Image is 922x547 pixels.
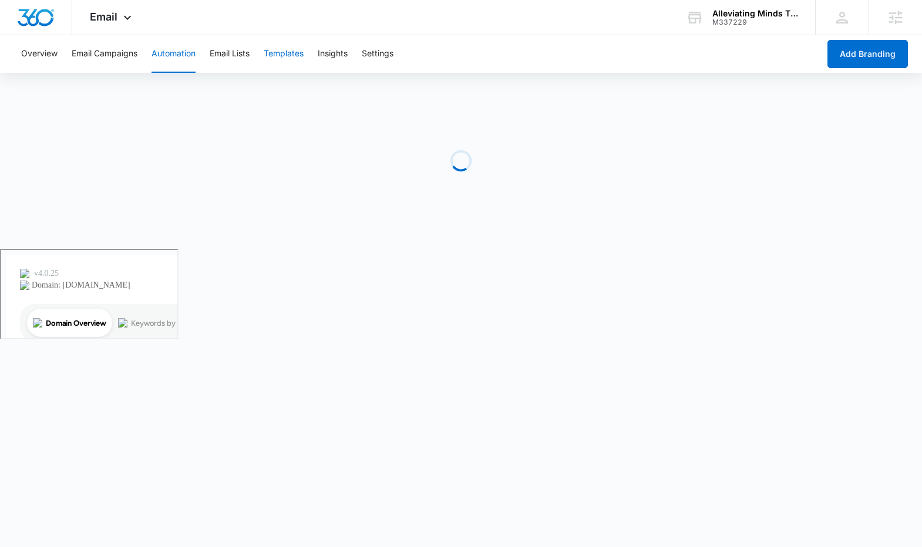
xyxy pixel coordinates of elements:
img: tab_domain_overview_orange.svg [32,68,41,77]
button: Overview [21,35,58,73]
button: Add Branding [827,40,908,68]
button: Insights [318,35,348,73]
span: Email [90,11,117,23]
button: Settings [362,35,393,73]
div: Domain Overview [45,69,105,77]
button: Email Campaigns [72,35,137,73]
button: Templates [264,35,304,73]
div: Keywords by Traffic [130,69,198,77]
div: Domain: [DOMAIN_NAME] [31,31,129,40]
button: Automation [152,35,196,73]
div: account name [712,9,798,18]
button: Email Lists [210,35,250,73]
img: website_grey.svg [19,31,28,40]
img: logo_orange.svg [19,19,28,28]
img: tab_keywords_by_traffic_grey.svg [117,68,126,77]
div: account id [712,18,798,26]
div: v 4.0.25 [33,19,58,28]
